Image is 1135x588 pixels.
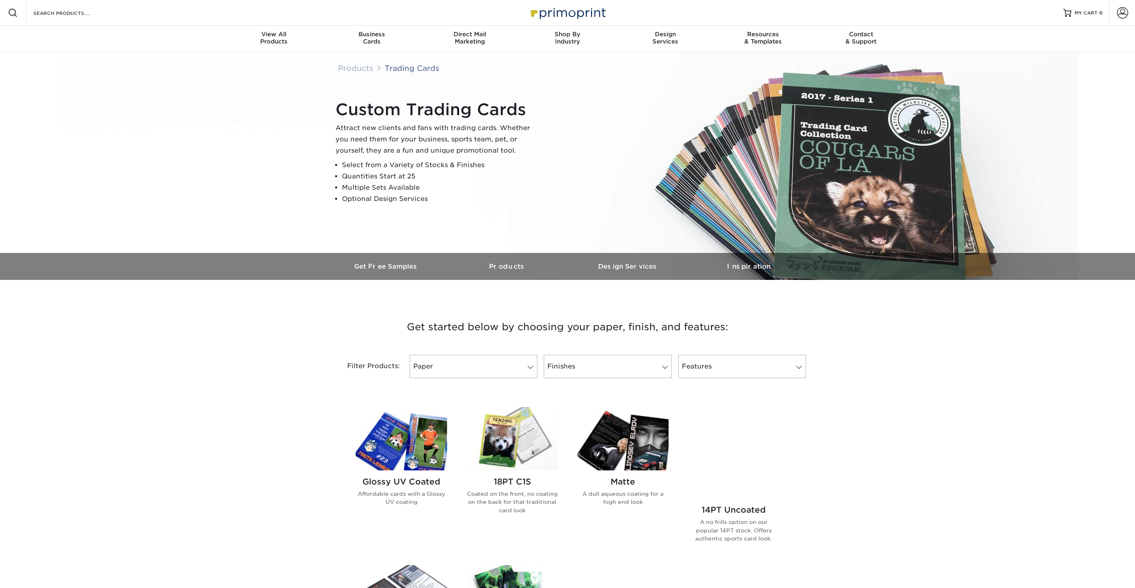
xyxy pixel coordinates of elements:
p: Coated on the front, no coating on the back for that traditional card look [466,490,558,514]
img: Matte Trading Cards [577,407,669,470]
li: Quantities Start at 25 [342,171,537,182]
span: Shop By [519,31,617,38]
a: Features [678,355,806,378]
a: Contact& Support [812,26,910,52]
h3: Products [447,263,567,270]
div: Cards [323,31,421,45]
span: MY CART [1075,10,1098,17]
span: Contact [812,31,910,38]
h2: 14PT Uncoated [688,505,779,515]
li: Select from a Variety of Stocks & Finishes [342,159,537,171]
span: Direct Mail [421,31,519,38]
a: Paper [410,355,537,378]
a: Resources& Templates [714,26,812,52]
div: & Support [812,31,910,45]
li: Multiple Sets Available [342,182,537,193]
img: Glossy UV Coated Trading Cards [356,407,447,470]
h2: Glossy UV Coated [356,477,447,487]
p: Affordable cards with a Glossy UV coating [356,490,447,506]
a: Trading Cards [385,64,439,72]
a: 14PT Uncoated Trading Cards 14PT Uncoated A no frills option on our popular 14PT stock. Offers au... [688,407,779,555]
p: Attract new clients and fans with trading cards. Whether you need them for your business, sports ... [336,122,537,156]
a: Finishes [544,355,671,378]
a: Shop ByIndustry [519,26,617,52]
h2: Matte [577,477,669,487]
a: View AllProducts [225,26,323,52]
span: Design [616,31,714,38]
span: 0 [1099,10,1103,16]
a: Products [447,253,567,280]
span: Resources [714,31,812,38]
div: Products [225,31,323,45]
a: Products [338,64,373,72]
a: BusinessCards [323,26,421,52]
a: Inspiration [688,253,809,280]
span: Business [323,31,421,38]
h3: Get Free Samples [326,263,447,270]
h3: Get started below by choosing your paper, finish, and features: [332,309,803,345]
h1: Custom Trading Cards [336,100,537,119]
a: Design Services [567,253,688,280]
input: SEARCH PRODUCTS..... [33,8,111,18]
div: Services [616,31,714,45]
h3: Design Services [567,263,688,270]
img: Primoprint [527,4,608,21]
img: 18PT C1S Trading Cards [466,407,558,470]
div: Marketing [421,31,519,45]
span: View All [225,31,323,38]
h3: Inspiration [688,263,809,270]
a: Glossy UV Coated Trading Cards Glossy UV Coated Affordable cards with a Glossy UV coating [356,407,447,555]
a: Matte Trading Cards Matte A dull aqueous coating for a high end look [577,407,669,555]
p: A dull aqueous coating for a high end look [577,490,669,506]
h2: 18PT C1S [466,477,558,487]
div: Filter Products: [326,355,406,378]
li: Optional Design Services [342,193,537,205]
img: 14PT Uncoated Trading Cards [688,407,779,499]
p: A no frills option on our popular 14PT stock. Offers authentic sports card look. [688,518,779,542]
div: Industry [519,31,617,45]
a: DesignServices [616,26,714,52]
a: Direct MailMarketing [421,26,519,52]
a: Get Free Samples [326,253,447,280]
div: & Templates [714,31,812,45]
a: 18PT C1S Trading Cards 18PT C1S Coated on the front, no coating on the back for that traditional ... [466,407,558,555]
